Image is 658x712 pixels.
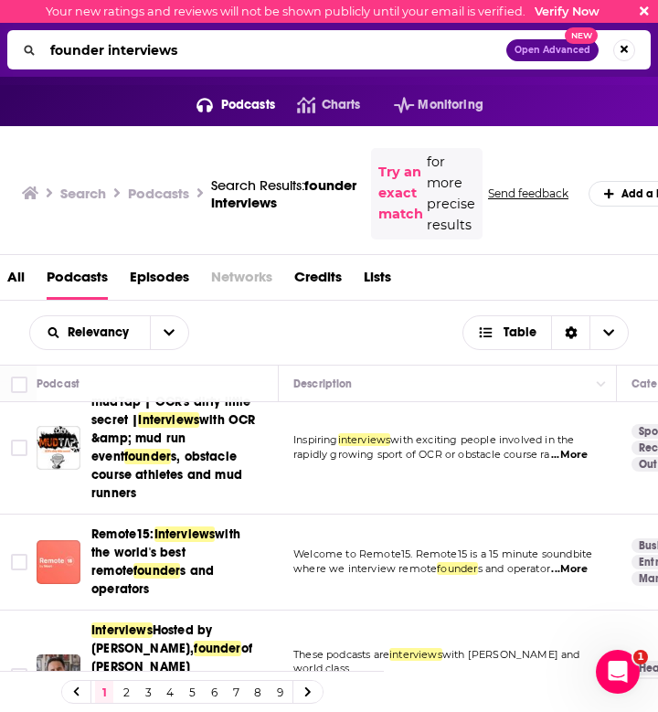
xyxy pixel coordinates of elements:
[7,30,651,69] div: Search podcasts, credits, & more...
[95,681,113,703] a: 1
[117,681,135,703] a: 2
[515,46,590,55] span: Open Advanced
[211,176,356,211] div: Search Results:
[427,152,475,236] span: for more precise results
[124,449,171,464] span: founder
[249,681,267,703] a: 8
[154,526,216,542] span: Interviews
[378,162,423,225] a: Try an exact match
[275,90,360,120] a: Charts
[565,27,598,45] span: New
[37,373,80,395] div: Podcast
[437,562,477,575] span: founder
[30,326,150,339] button: open menu
[590,374,612,396] button: Column Actions
[390,433,574,446] span: with exciting people involved in the
[91,622,153,638] span: Interviews
[293,648,389,661] span: These podcasts are
[504,326,536,339] span: Table
[37,540,80,584] img: Remote15: Interviews with the world's best remote founders and operators
[91,526,154,542] span: Remote15:
[293,676,570,689] span: instructors in the [MEDICAL_DATA] Rx and Prime of Li
[47,262,108,300] a: Podcasts
[483,186,574,201] button: Send feedback
[364,262,391,300] a: Lists
[11,668,27,685] span: Toggle select row
[91,393,256,503] a: mudTap | OCR's dirty little secret |Interviewswith OCR &amp; mud run eventfounders, obstacle cour...
[418,92,483,118] span: Monitoring
[91,412,255,464] span: with OCR &amp; mud run event
[91,526,256,599] a: Remote15:Interviewswith the world's best remotefounders and operators
[535,5,600,18] a: Verify Now
[211,176,356,211] span: founder interviews
[227,681,245,703] a: 7
[91,622,212,656] span: Hosted by [PERSON_NAME],
[11,554,27,570] span: Toggle select row
[211,176,356,211] a: Search Results:founder interviews
[322,92,361,118] span: Charts
[221,92,275,118] span: Podcasts
[128,185,189,202] h3: Podcasts
[478,562,550,575] span: s and operator
[506,39,599,61] button: Open AdvancedNew
[150,316,188,349] button: open menu
[633,650,648,664] span: 1
[294,262,342,300] a: Credits
[372,90,483,120] button: open menu
[271,681,289,703] a: 9
[205,681,223,703] a: 6
[551,316,589,349] div: Sort Direction
[11,440,27,456] span: Toggle select row
[194,641,240,656] span: founder
[133,563,180,579] span: founder
[338,433,391,446] span: interviews
[138,412,199,428] span: Interviews
[293,562,437,575] span: where we interview remote
[46,5,600,18] div: Your new ratings and reviews will not be shown publicly until your email is verified.
[551,448,588,462] span: ...More
[293,433,338,446] span: Inspiring
[183,681,201,703] a: 5
[37,426,80,470] img: mudTap | OCR's dirty little secret | Interviews with OCR &amp; mud run event founders, obstacle c...
[29,315,189,350] h2: Choose List sort
[60,185,106,202] h3: Search
[91,526,240,579] span: with the world's best remote
[175,90,275,120] button: open menu
[293,448,550,461] span: rapidly growing sport of OCR or obstacle course ra
[596,650,640,694] iframe: Intercom live chat
[389,648,442,661] span: interviews
[211,262,272,300] span: Networks
[91,449,242,501] span: s, obstacle course athletes and mud runners
[161,681,179,703] a: 4
[130,262,189,300] a: Episodes
[293,373,352,395] div: Description
[37,654,80,698] img: Interviews Hosted by Larry Payne, founder of Samata International--Home of Prime of Life Yoga© an...
[462,315,630,350] button: Choose View
[68,326,135,339] span: Relevancy
[139,681,157,703] a: 3
[43,36,506,65] input: Search podcasts, credits, & more...
[7,262,25,300] a: All
[551,562,588,577] span: ...More
[293,547,592,560] span: Welcome to Remote15. Remote15 is a 15 minute soundbite
[293,648,580,675] span: with [PERSON_NAME] and world class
